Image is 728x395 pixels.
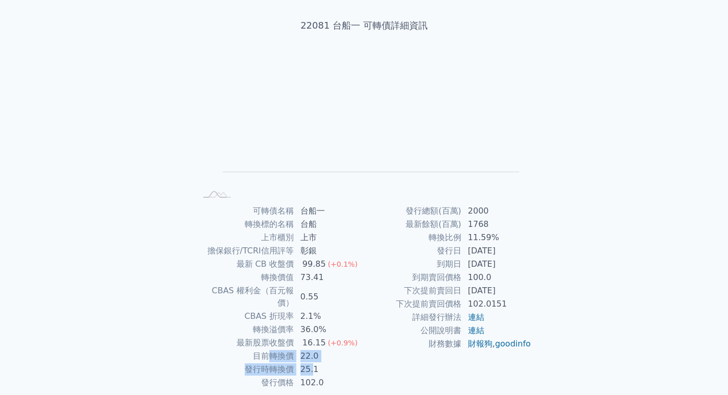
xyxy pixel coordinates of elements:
[462,218,532,231] td: 1768
[364,337,462,351] td: 財務數據
[462,244,532,258] td: [DATE]
[294,323,364,336] td: 36.0%
[300,258,328,270] div: 99.85
[294,363,364,376] td: 25.1
[462,204,532,218] td: 2000
[294,271,364,284] td: 73.41
[197,204,294,218] td: 可轉債名稱
[294,204,364,218] td: 台船一
[364,231,462,244] td: 轉換比例
[197,258,294,271] td: 最新 CB 收盤價
[197,363,294,376] td: 發行時轉換價
[462,258,532,271] td: [DATE]
[294,310,364,323] td: 2.1%
[294,284,364,310] td: 0.55
[328,260,358,268] span: (+0.1%)
[184,18,544,33] h1: 22081 台船一 可轉債詳細資訊
[197,323,294,336] td: 轉換溢價率
[364,297,462,311] td: 下次提前賣回價格
[197,310,294,323] td: CBAS 折現率
[462,231,532,244] td: 11.59%
[364,311,462,324] td: 詳細發行辦法
[364,324,462,337] td: 公開說明書
[364,271,462,284] td: 到期賣回價格
[197,376,294,389] td: 發行價格
[462,271,532,284] td: 100.0
[294,350,364,363] td: 22.0
[197,336,294,350] td: 最新股票收盤價
[197,271,294,284] td: 轉換價值
[328,339,358,347] span: (+0.9%)
[294,244,364,258] td: 彰銀
[495,339,531,348] a: goodinfo
[462,337,532,351] td: ,
[468,312,484,322] a: 連結
[364,284,462,297] td: 下次提前賣回日
[300,337,328,349] div: 16.15
[468,339,492,348] a: 財報狗
[364,204,462,218] td: 發行總額(百萬)
[462,284,532,297] td: [DATE]
[197,350,294,363] td: 目前轉換價
[462,297,532,311] td: 102.0151
[364,218,462,231] td: 最新餘額(百萬)
[213,65,520,187] g: Chart
[197,231,294,244] td: 上市櫃別
[294,376,364,389] td: 102.0
[197,218,294,231] td: 轉換標的名稱
[197,284,294,310] td: CBAS 權利金（百元報價）
[468,326,484,335] a: 連結
[364,258,462,271] td: 到期日
[294,218,364,231] td: 台船
[197,244,294,258] td: 擔保銀行/TCRI信用評等
[364,244,462,258] td: 發行日
[294,231,364,244] td: 上市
